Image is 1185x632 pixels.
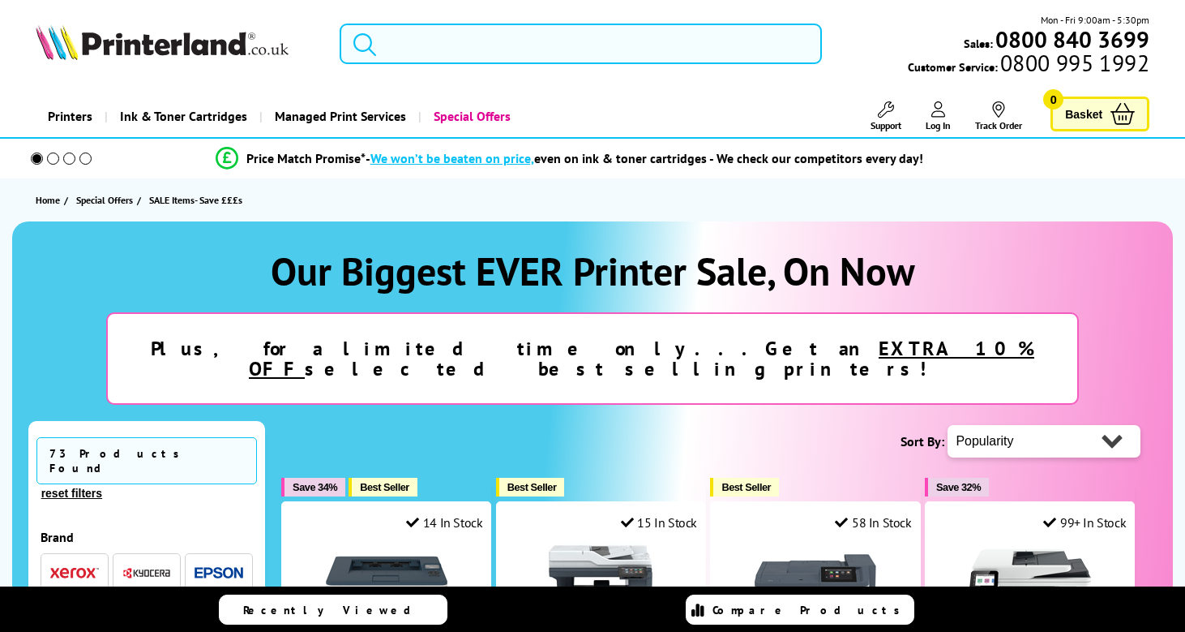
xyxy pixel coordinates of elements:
[926,101,951,131] a: Log In
[360,481,409,493] span: Best Seller
[149,194,242,206] span: SALE Items- Save £££s
[871,119,901,131] span: Support
[281,478,345,497] button: Save 34%
[76,191,137,209] a: Special Offers
[507,481,557,493] span: Best Seller
[151,336,1034,381] strong: Plus, for a limited time only...Get an selected best selling printers!
[243,603,427,617] span: Recently Viewed
[195,567,243,579] img: Epson
[36,191,64,209] a: Home
[835,514,911,531] div: 58 In Stock
[36,96,105,137] a: Printers
[418,96,523,137] a: Special Offers
[1050,97,1149,131] a: Basket 0
[1043,89,1063,110] span: 0
[995,24,1149,54] b: 0800 840 3699
[76,191,133,209] span: Special Offers
[621,514,697,531] div: 15 In Stock
[721,481,771,493] span: Best Seller
[246,150,366,166] span: Price Match Promise*
[1043,514,1126,531] div: 99+ In Stock
[120,96,247,137] span: Ink & Toner Cartridges
[36,24,319,63] a: Printerland Logo
[36,486,107,501] button: reset filters
[871,101,901,131] a: Support
[105,96,259,137] a: Ink & Toner Cartridges
[118,562,176,584] button: Kyocera
[36,437,257,484] span: 73 Products Found
[370,150,534,166] span: We won’t be beaten on price,
[190,562,248,584] button: Epson
[28,246,1157,296] h1: Our Biggest EVER Printer Sale, On Now
[406,514,482,531] div: 14 In Stock
[926,119,951,131] span: Log In
[45,562,104,584] button: Xerox
[249,336,1034,381] u: EXTRA 10% OFF
[925,478,989,497] button: Save 32%
[964,36,993,51] span: Sales:
[936,481,981,493] span: Save 32%
[259,96,418,137] a: Managed Print Services
[1041,12,1149,28] span: Mon - Fri 9:00am - 5:30pm
[712,603,909,617] span: Compare Products
[1065,103,1102,125] span: Basket
[349,478,417,497] button: Best Seller
[686,595,914,625] a: Compare Products
[366,150,923,166] div: - even on ink & toner cartridges - We check our competitors every day!
[998,55,1149,71] span: 0800 995 1992
[122,567,171,579] img: Kyocera
[36,24,289,60] img: Printerland Logo
[908,55,1149,75] span: Customer Service:
[219,595,447,625] a: Recently Viewed
[41,529,253,545] div: Brand
[710,478,779,497] button: Best Seller
[901,433,944,449] span: Sort By:
[293,481,337,493] span: Save 34%
[975,101,1022,131] a: Track Order
[50,567,99,578] img: Xerox
[8,144,1130,173] li: modal_Promise
[496,478,565,497] button: Best Seller
[993,32,1149,47] a: 0800 840 3699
